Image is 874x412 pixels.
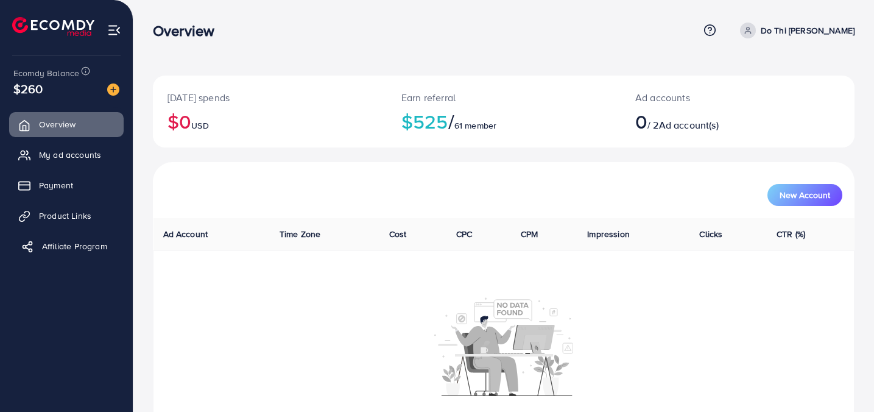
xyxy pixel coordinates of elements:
[434,296,573,396] img: No account
[9,204,124,228] a: Product Links
[9,234,124,258] a: Affiliate Program
[780,191,830,199] span: New Account
[280,228,320,240] span: Time Zone
[635,110,781,133] h2: / 2
[635,107,647,135] span: 0
[761,23,855,38] p: Do Thi [PERSON_NAME]
[13,80,43,98] span: $260
[635,90,781,105] p: Ad accounts
[107,23,121,37] img: menu
[454,119,496,132] span: 61 member
[191,119,208,132] span: USD
[153,22,224,40] h3: Overview
[659,118,719,132] span: Ad account(s)
[401,110,606,133] h2: $525
[9,143,124,167] a: My ad accounts
[456,228,472,240] span: CPC
[587,228,630,240] span: Impression
[521,228,538,240] span: CPM
[167,110,372,133] h2: $0
[767,184,842,206] button: New Account
[9,173,124,197] a: Payment
[735,23,855,38] a: Do Thi [PERSON_NAME]
[107,83,119,96] img: image
[699,228,722,240] span: Clicks
[39,118,76,130] span: Overview
[39,149,101,161] span: My ad accounts
[389,228,407,240] span: Cost
[42,240,107,252] span: Affiliate Program
[401,90,606,105] p: Earn referral
[448,107,454,135] span: /
[163,228,208,240] span: Ad Account
[777,228,805,240] span: CTR (%)
[13,67,79,79] span: Ecomdy Balance
[9,112,124,137] a: Overview
[12,17,94,36] img: logo
[39,210,91,222] span: Product Links
[167,90,372,105] p: [DATE] spends
[39,179,73,191] span: Payment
